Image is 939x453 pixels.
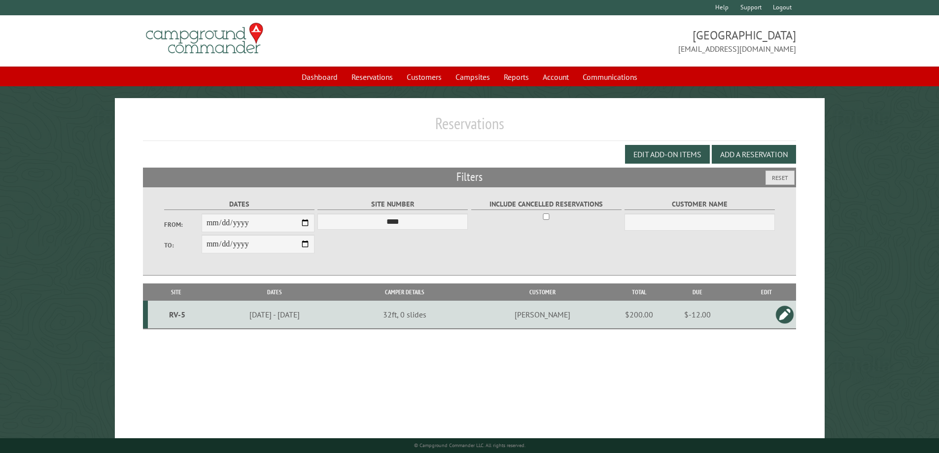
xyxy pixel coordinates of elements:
div: RV-5 [152,310,203,319]
img: Campground Commander [143,19,266,58]
h1: Reservations [143,114,797,141]
td: $200.00 [619,301,659,329]
a: Customers [401,68,448,86]
a: Campsites [450,68,496,86]
th: Due [659,283,736,301]
a: Account [537,68,575,86]
label: Customer Name [625,199,775,210]
label: To: [164,241,202,250]
th: Customer [466,283,620,301]
th: Edit [736,283,796,301]
span: [GEOGRAPHIC_DATA] [EMAIL_ADDRESS][DOMAIN_NAME] [470,27,797,55]
button: Edit Add-on Items [625,145,710,164]
label: Include Cancelled Reservations [471,199,622,210]
a: Dashboard [296,68,344,86]
button: Add a Reservation [712,145,796,164]
a: Reports [498,68,535,86]
div: [DATE] - [DATE] [206,310,343,319]
td: 32ft, 0 slides [344,301,466,329]
label: Dates [164,199,314,210]
a: Communications [577,68,643,86]
th: Dates [205,283,344,301]
th: Camper Details [344,283,466,301]
th: Total [619,283,659,301]
td: [PERSON_NAME] [466,301,620,329]
small: © Campground Commander LLC. All rights reserved. [414,442,525,449]
label: From: [164,220,202,229]
a: Reservations [346,68,399,86]
td: $-12.00 [659,301,736,329]
th: Site [148,283,205,301]
label: Site Number [317,199,468,210]
h2: Filters [143,168,797,186]
button: Reset [765,171,795,185]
